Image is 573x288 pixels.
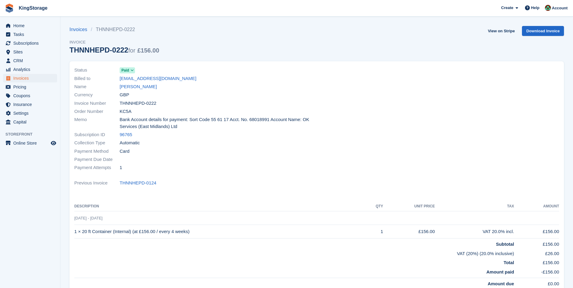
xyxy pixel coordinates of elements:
[3,100,57,109] a: menu
[485,26,517,36] a: View on Stripe
[514,225,559,238] td: £156.00
[74,67,120,74] span: Status
[120,164,122,171] span: 1
[488,281,514,286] strong: Amount due
[120,148,130,155] span: Card
[74,108,120,115] span: Order Number
[501,5,513,11] span: Create
[128,47,135,54] span: for
[514,266,559,278] td: -£156.00
[435,202,514,211] th: Tax
[50,139,57,147] a: Preview store
[3,39,57,47] a: menu
[74,202,364,211] th: Description
[3,74,57,82] a: menu
[69,39,159,45] span: Invoice
[74,248,514,257] td: VAT (20%) (20.0% inclusive)
[13,39,50,47] span: Subscriptions
[13,65,50,74] span: Analytics
[120,108,131,115] span: KC5A
[552,5,568,11] span: Account
[514,257,559,266] td: £156.00
[69,26,91,33] a: Invoices
[3,48,57,56] a: menu
[3,91,57,100] a: menu
[514,202,559,211] th: Amount
[120,83,157,90] a: [PERSON_NAME]
[120,67,135,74] a: Paid
[496,242,514,247] strong: Subtotal
[13,118,50,126] span: Capital
[531,5,539,11] span: Help
[383,225,435,238] td: £156.00
[364,202,383,211] th: QTY
[5,131,60,137] span: Storefront
[3,65,57,74] a: menu
[13,48,50,56] span: Sites
[74,100,120,107] span: Invoice Number
[545,5,551,11] img: John King
[13,21,50,30] span: Home
[3,30,57,39] a: menu
[121,68,129,73] span: Paid
[69,26,159,33] nav: breadcrumbs
[74,180,120,187] span: Previous Invoice
[3,109,57,117] a: menu
[74,156,120,163] span: Payment Due Date
[120,180,156,187] a: THNNHEPD-0124
[120,100,156,107] span: THNNHEPD-0222
[120,91,129,98] span: GBP
[74,164,120,171] span: Payment Attempts
[364,225,383,238] td: 1
[13,91,50,100] span: Coupons
[13,109,50,117] span: Settings
[3,118,57,126] a: menu
[74,225,364,238] td: 1 × 20 ft Container (Internal) (at £156.00 / every 4 weeks)
[3,21,57,30] a: menu
[120,116,313,130] span: Bank Account details for payment: Sort Code 55 61 17 Acct. No. 68018991 Account Name: OK Services...
[504,260,514,265] strong: Total
[13,139,50,147] span: Online Store
[16,3,50,13] a: KingStorage
[120,131,132,138] a: 96765
[514,278,559,287] td: £0.00
[514,248,559,257] td: £26.00
[137,47,159,54] span: £156.00
[120,139,140,146] span: Automatic
[13,83,50,91] span: Pricing
[383,202,435,211] th: Unit Price
[13,74,50,82] span: Invoices
[120,75,196,82] a: [EMAIL_ADDRESS][DOMAIN_NAME]
[486,269,514,274] strong: Amount paid
[74,91,120,98] span: Currency
[74,75,120,82] span: Billed to
[13,56,50,65] span: CRM
[13,100,50,109] span: Insurance
[74,116,120,130] span: Memo
[69,46,159,54] div: THNNHEPD-0222
[514,238,559,248] td: £156.00
[5,4,14,13] img: stora-icon-8386f47178a22dfd0bd8f6a31ec36ba5ce8667c1dd55bd0f319d3a0aa187defe.svg
[3,56,57,65] a: menu
[3,139,57,147] a: menu
[74,148,120,155] span: Payment Method
[74,216,102,220] span: [DATE] - [DATE]
[13,30,50,39] span: Tasks
[3,83,57,91] a: menu
[522,26,564,36] a: Download Invoice
[435,228,514,235] div: VAT 20.0% incl.
[74,83,120,90] span: Name
[74,139,120,146] span: Collection Type
[74,131,120,138] span: Subscription ID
